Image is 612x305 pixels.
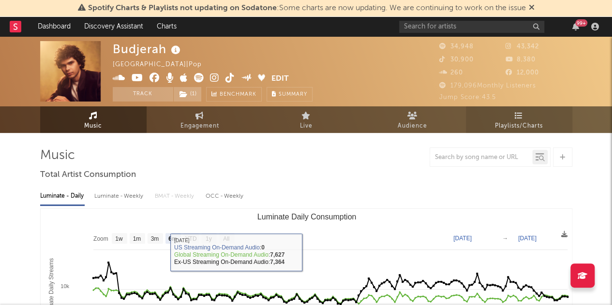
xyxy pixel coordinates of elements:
span: Audience [398,120,427,132]
span: Spotify Charts & Playlists not updating on Sodatone [88,4,277,12]
text: 1y [205,235,211,242]
input: Search for artists [399,21,544,33]
span: Benchmark [220,89,256,101]
button: Track [113,87,173,102]
text: All [223,235,229,242]
text: 1m [133,235,141,242]
span: Live [300,120,313,132]
text: Zoom [93,235,108,242]
span: Dismiss [529,4,535,12]
div: 99 + [575,19,587,27]
a: Playlists/Charts [466,106,572,133]
a: Music [40,106,147,133]
a: Benchmark [206,87,262,102]
span: Jump Score: 43.5 [439,94,496,101]
span: 179,096 Monthly Listeners [439,83,536,89]
span: 260 [439,70,463,76]
span: 8,380 [506,57,536,63]
span: Playlists/Charts [495,120,543,132]
div: [GEOGRAPHIC_DATA] | Pop [113,59,213,71]
a: Charts [150,17,183,36]
text: 1w [115,235,123,242]
input: Search by song name or URL [430,154,532,161]
button: Summary [267,87,313,102]
text: [DATE] [518,235,537,242]
div: OCC - Weekly [206,188,244,204]
a: Live [253,106,359,133]
text: 6m [168,235,177,242]
span: : Some charts are now updating. We are continuing to work on the issue [88,4,526,12]
span: 30,900 [439,57,474,63]
a: Engagement [147,106,253,133]
text: 3m [150,235,159,242]
a: Dashboard [31,17,77,36]
button: 99+ [572,23,579,30]
text: → [502,235,508,242]
span: Summary [279,92,307,97]
text: YTD [185,235,196,242]
div: Luminate - Daily [40,188,85,204]
span: 12,000 [506,70,539,76]
span: Engagement [180,120,219,132]
span: 43,342 [506,44,539,50]
span: Total Artist Consumption [40,169,136,181]
text: Luminate Daily Consumption [257,213,356,221]
div: Budjerah [113,41,183,57]
span: ( 1 ) [173,87,202,102]
a: Discovery Assistant [77,17,150,36]
a: Audience [359,106,466,133]
span: 34,948 [439,44,474,50]
button: Edit [271,73,289,85]
span: Music [84,120,102,132]
div: Luminate - Weekly [94,188,145,204]
text: [DATE] [453,235,472,242]
text: 10k [60,283,69,289]
button: (1) [174,87,201,102]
